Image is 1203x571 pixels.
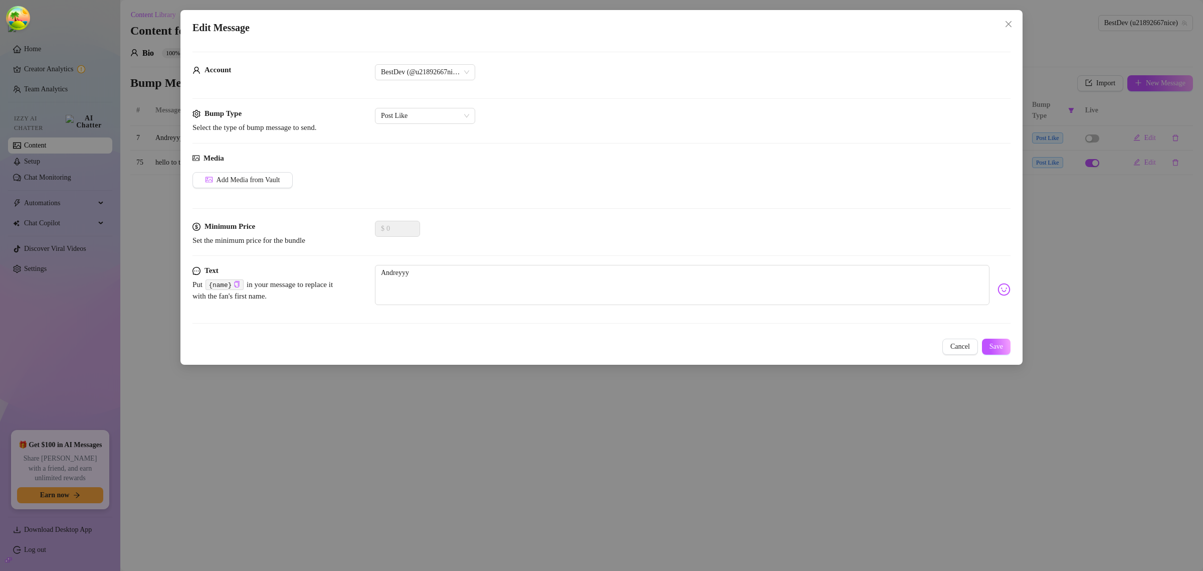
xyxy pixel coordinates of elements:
img: svg%3e [997,283,1011,296]
span: Cancel [950,343,970,351]
button: Save [982,339,1011,355]
button: Open Tanstack query devtools [8,8,28,28]
button: Cancel [942,339,978,355]
span: setting [192,108,200,120]
span: user [192,64,200,76]
span: copy [234,281,240,288]
strong: Media [204,154,224,162]
span: BestDev (@u21892667nice) [381,65,469,80]
span: Put in your message to replace it with the fan's first name. [192,280,333,301]
strong: Minimum Price [205,222,255,230]
strong: Text [205,266,219,274]
span: Select the type of bump message to send. [192,123,316,131]
span: Save [989,343,1003,351]
span: Edit Message [192,20,250,36]
span: Post Like [381,108,469,123]
button: Add Media from Vault [192,172,293,188]
strong: Bump Type [205,109,242,117]
span: message [192,265,200,277]
button: Click to Copy [234,281,240,289]
span: Close [1000,20,1017,28]
span: picture [192,153,199,165]
span: Set the minimum price for the bundle [192,236,305,244]
button: Close [1000,16,1017,32]
span: Add Media from Vault [217,176,280,184]
span: picture [206,176,213,183]
span: close [1005,20,1013,28]
span: dollar [192,221,200,233]
textarea: Andreyyy [375,265,989,305]
strong: Account [205,66,231,74]
code: {name} [206,279,243,290]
